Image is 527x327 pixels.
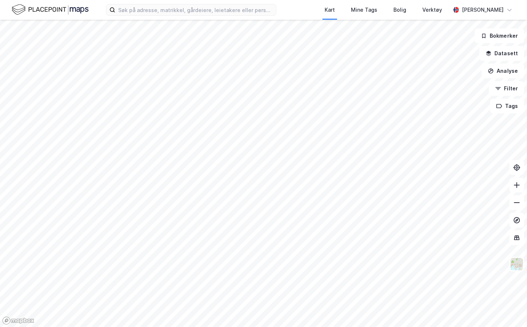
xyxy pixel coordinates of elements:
div: Bolig [393,5,406,14]
div: Kart [325,5,335,14]
div: Mine Tags [351,5,377,14]
div: Verktøy [422,5,442,14]
iframe: Chat Widget [490,292,527,327]
img: logo.f888ab2527a4732fd821a326f86c7f29.svg [12,3,89,16]
input: Søk på adresse, matrikkel, gårdeiere, leietakere eller personer [115,4,276,15]
div: [PERSON_NAME] [462,5,504,14]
